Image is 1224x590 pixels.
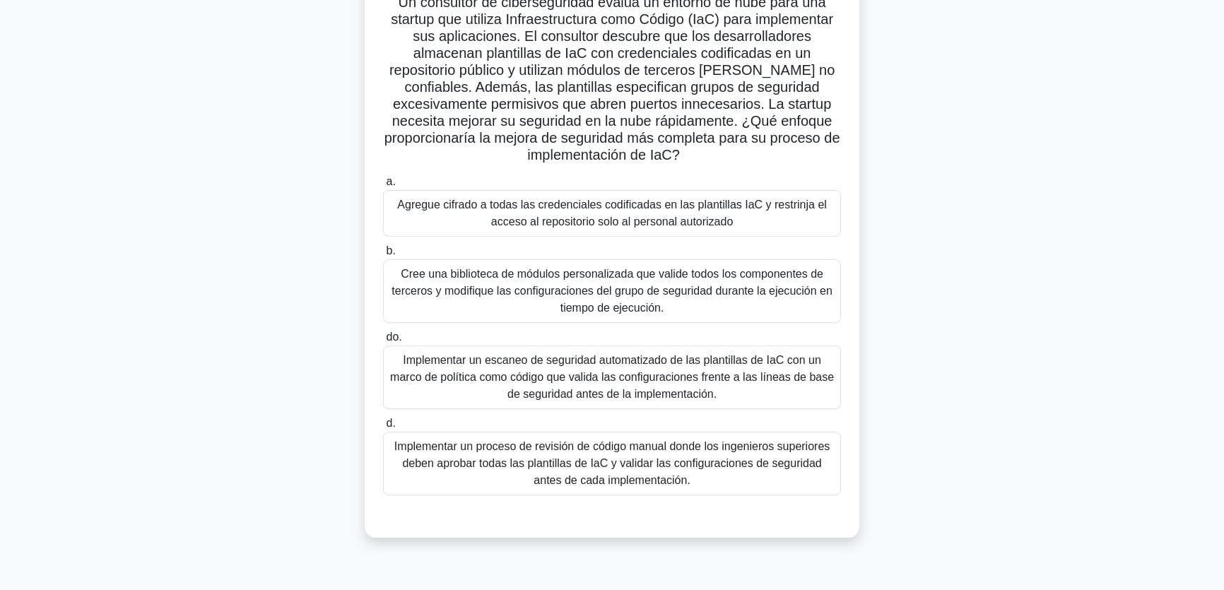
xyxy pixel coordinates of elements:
[392,268,832,314] font: Cree una biblioteca de módulos personalizada que valide todos los componentes de terceros y modif...
[397,199,826,228] font: Agregue cifrado a todas las credenciales codificadas en las plantillas IaC y restrinja el acceso ...
[386,175,395,187] font: a.
[386,244,395,256] font: b.
[394,440,830,486] font: Implementar un proceso de revisión de código manual donde los ingenieros superiores deben aprobar...
[390,354,834,400] font: Implementar un escaneo de seguridad automatizado de las plantillas de IaC con un marco de polític...
[386,417,395,429] font: d.
[386,331,401,343] font: do.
